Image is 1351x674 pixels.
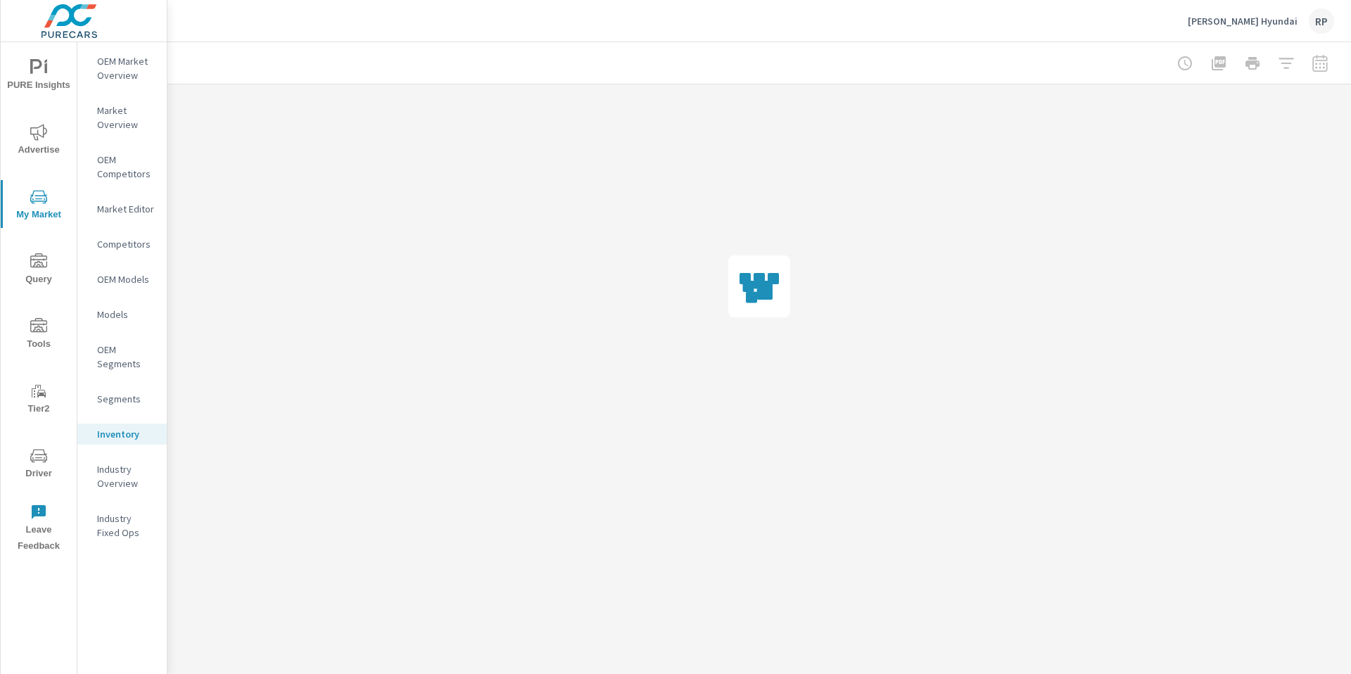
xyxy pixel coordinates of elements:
div: Industry Fixed Ops [77,508,167,543]
span: Tier2 [5,383,72,417]
div: OEM Competitors [77,149,167,184]
span: Tools [5,318,72,352]
span: Driver [5,447,72,482]
p: Inventory [97,427,156,441]
p: Segments [97,392,156,406]
div: Segments [77,388,167,409]
p: Industry Fixed Ops [97,511,156,540]
div: Industry Overview [77,459,167,494]
p: Market Editor [97,202,156,216]
p: OEM Competitors [97,153,156,181]
p: OEM Models [97,272,156,286]
span: Leave Feedback [5,504,72,554]
span: My Market [5,189,72,223]
p: OEM Segments [97,343,156,371]
p: Market Overview [97,103,156,132]
div: Market Editor [77,198,167,220]
div: RP [1309,8,1334,34]
div: OEM Models [77,269,167,290]
p: Models [97,307,156,322]
div: Competitors [77,234,167,255]
p: Industry Overview [97,462,156,490]
p: OEM Market Overview [97,54,156,82]
p: [PERSON_NAME] Hyundai [1188,15,1298,27]
span: PURE Insights [5,59,72,94]
div: OEM Segments [77,339,167,374]
div: Models [77,304,167,325]
div: Inventory [77,424,167,445]
span: Query [5,253,72,288]
p: Competitors [97,237,156,251]
div: OEM Market Overview [77,51,167,86]
span: Advertise [5,124,72,158]
div: Market Overview [77,100,167,135]
div: nav menu [1,42,77,560]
